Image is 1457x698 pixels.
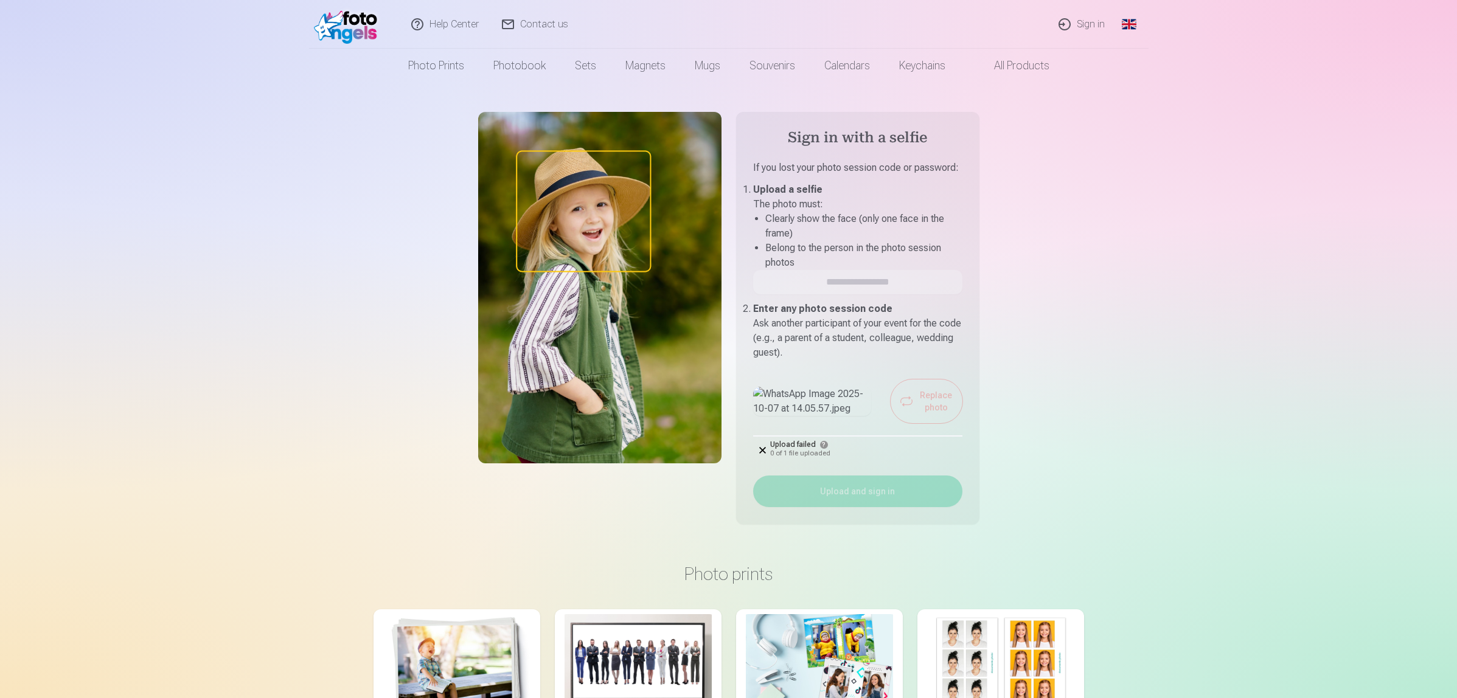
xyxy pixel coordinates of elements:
li: Belong to the person in the photo session photos [765,241,962,270]
div: Upload failed [770,441,830,449]
p: Ask another participant of your event for the code (e.g., a parent of a student, colleague, weddi... [753,316,962,360]
img: /fa1 [314,5,384,44]
a: Magnets [611,49,680,83]
a: All products [960,49,1064,83]
p: If you lost your photo session code or password : [753,161,962,182]
img: WhatsApp Image 2025-10-07 at 14.05.57.jpeg [753,387,871,416]
a: Sets [560,49,611,83]
button: Upload and sign in [753,475,962,507]
a: Mugs [680,49,735,83]
b: Enter any photo session code [753,303,892,314]
button: Replace photo [891,379,962,423]
h4: Sign in with a selfie [753,129,962,148]
a: Keychains [885,49,960,83]
a: Photobook [479,49,560,83]
p: The photo must : [753,197,962,212]
button: Show error details [820,441,828,449]
div: 0 of 1 file uploaded [770,449,830,457]
div: 100% [753,435,962,437]
div: Upload failed [753,435,833,463]
li: Clearly show the face (only one face in the frame) [765,212,962,241]
a: Souvenirs [735,49,810,83]
b: Upload a selfie [753,184,822,195]
a: Calendars [810,49,885,83]
a: Photo prints [394,49,479,83]
h3: Photo prints [383,563,1074,585]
